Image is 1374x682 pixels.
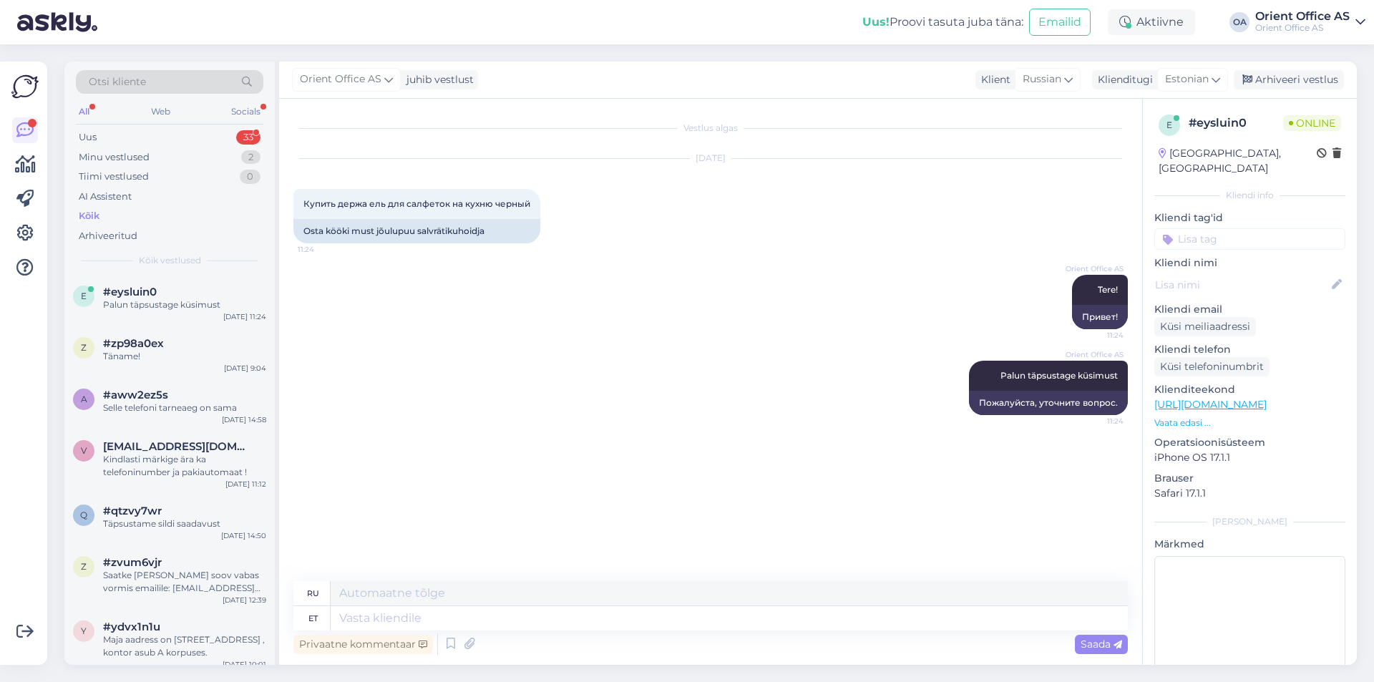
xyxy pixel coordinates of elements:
[1165,72,1209,87] span: Estonian
[1098,284,1118,295] span: Tere!
[103,286,157,298] span: #eysluin0
[103,556,162,569] span: #zvum6vjr
[80,510,87,520] span: q
[1234,70,1344,89] div: Arhiveeri vestlus
[1154,435,1345,450] p: Operatsioonisüsteem
[293,219,540,243] div: Osta kööki must jõulupuu salvrätikuhoidja
[308,606,318,630] div: et
[103,298,266,311] div: Palun täpsustage küsimust
[1029,9,1091,36] button: Emailid
[1023,72,1061,87] span: Russian
[228,102,263,121] div: Socials
[240,170,260,184] div: 0
[1229,12,1249,32] div: OA
[1000,370,1118,381] span: Palun täpsustage küsimust
[103,337,164,350] span: #zp98a0ex
[221,530,266,541] div: [DATE] 14:50
[79,130,97,145] div: Uus
[139,254,201,267] span: Kõik vestlused
[1154,515,1345,528] div: [PERSON_NAME]
[103,453,266,479] div: Kindlasti märkige ära ka telefoninumber ja pakiautomaat !
[1154,398,1267,411] a: [URL][DOMAIN_NAME]
[1154,189,1345,202] div: Kliendi info
[1154,416,1345,429] p: Vaata edasi ...
[79,190,132,204] div: AI Assistent
[236,130,260,145] div: 33
[1155,277,1329,293] input: Lisa nimi
[1108,9,1195,35] div: Aktiivne
[81,625,87,636] span: y
[1092,72,1153,87] div: Klienditugi
[1283,115,1341,131] span: Online
[1166,120,1172,130] span: e
[241,150,260,165] div: 2
[223,659,266,670] div: [DATE] 10:01
[103,505,162,517] span: #qtzvy7wr
[1070,330,1124,341] span: 11:24
[1154,228,1345,250] input: Lisa tag
[1066,349,1124,360] span: Orient Office AS
[1159,146,1317,176] div: [GEOGRAPHIC_DATA], [GEOGRAPHIC_DATA]
[1081,638,1122,651] span: Saada
[1154,357,1270,376] div: Küsi telefoninumbrit
[1072,305,1128,329] div: Привет!
[862,15,890,29] b: Uus!
[1154,471,1345,486] p: Brauser
[1255,22,1350,34] div: Orient Office AS
[1154,302,1345,317] p: Kliendi email
[303,198,530,209] span: Купить держа ель для салфеток на кухню черный
[81,561,87,572] span: z
[293,152,1128,165] div: [DATE]
[300,72,381,87] span: Orient Office AS
[401,72,474,87] div: juhib vestlust
[1154,382,1345,397] p: Klienditeekond
[1189,115,1283,132] div: # eysluin0
[81,291,87,301] span: e
[224,363,266,374] div: [DATE] 9:04
[1154,486,1345,501] p: Safari 17.1.1
[223,595,266,605] div: [DATE] 12:39
[1154,342,1345,357] p: Kliendi telefon
[103,401,266,414] div: Selle telefoni tarneaeg on sama
[1255,11,1365,34] a: Orient Office ASOrient Office AS
[76,102,92,121] div: All
[103,389,168,401] span: #aww2ez5s
[1255,11,1350,22] div: Orient Office AS
[293,122,1128,135] div: Vestlus algas
[1070,416,1124,427] span: 11:24
[293,635,433,654] div: Privaatne kommentaar
[81,394,87,404] span: a
[103,440,252,453] span: varje51@gmail.com
[225,479,266,489] div: [DATE] 11:12
[148,102,173,121] div: Web
[223,311,266,322] div: [DATE] 11:24
[975,72,1010,87] div: Klient
[81,342,87,353] span: z
[79,150,150,165] div: Minu vestlused
[103,350,266,363] div: Täname!
[103,569,266,595] div: Saatke [PERSON_NAME] soov vabas vormis emailile: [EMAIL_ADDRESS][DOMAIN_NAME]
[81,445,87,456] span: v
[1154,210,1345,225] p: Kliendi tag'id
[11,73,39,100] img: Askly Logo
[1154,450,1345,465] p: iPhone OS 17.1.1
[103,620,160,633] span: #ydvx1n1u
[79,229,137,243] div: Arhiveeritud
[79,170,149,184] div: Tiimi vestlused
[1154,537,1345,552] p: Märkmed
[89,74,146,89] span: Otsi kliente
[103,633,266,659] div: Maja aadress on [STREET_ADDRESS] , kontor asub A korpuses.
[862,14,1023,31] div: Proovi tasuta juba täna:
[298,244,351,255] span: 11:24
[307,581,319,605] div: ru
[1154,317,1256,336] div: Küsi meiliaadressi
[79,209,99,223] div: Kõik
[103,517,266,530] div: Täpsustame sildi saadavust
[222,414,266,425] div: [DATE] 14:58
[1154,255,1345,271] p: Kliendi nimi
[969,391,1128,415] div: Пожалуйста, уточните вопрос.
[1066,263,1124,274] span: Orient Office AS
